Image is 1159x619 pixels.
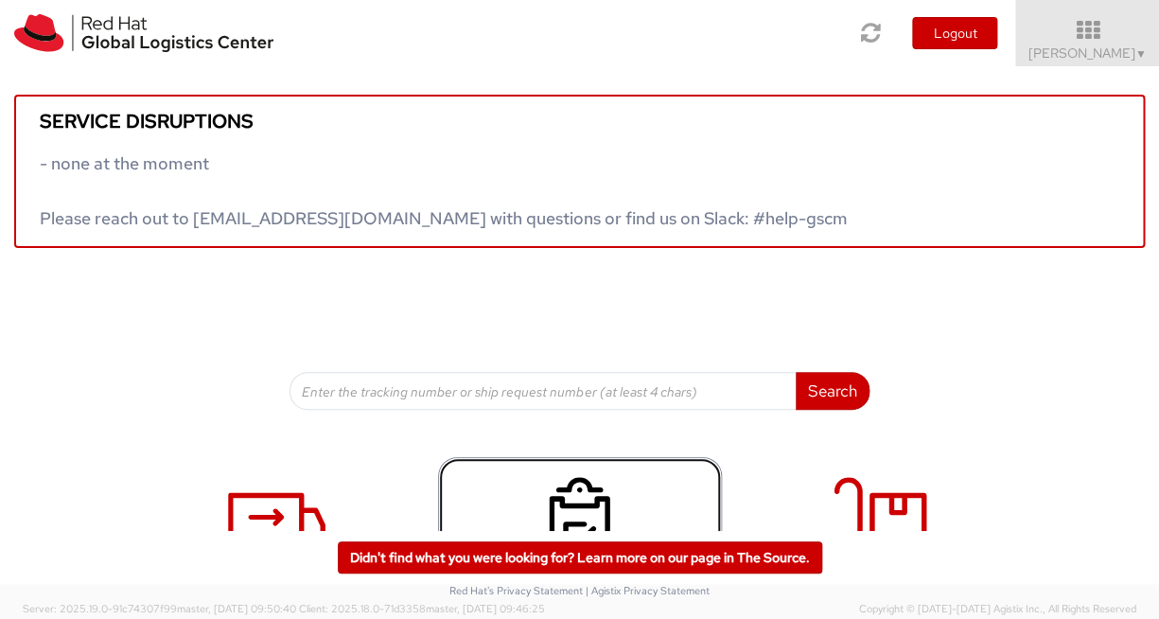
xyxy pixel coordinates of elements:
span: master, [DATE] 09:50:40 [177,602,296,615]
span: ▼ [1135,46,1147,62]
a: Service disruptions - none at the moment Please reach out to [EMAIL_ADDRESS][DOMAIN_NAME] with qu... [14,95,1145,248]
span: Client: 2025.18.0-71d3358 [299,602,545,615]
button: Logout [912,17,997,49]
span: master, [DATE] 09:46:25 [426,602,545,615]
span: Copyright © [DATE]-[DATE] Agistix Inc., All Rights Reserved [859,602,1136,617]
span: [PERSON_NAME] [1028,44,1147,62]
span: Server: 2025.19.0-91c74307f99 [23,602,296,615]
input: Enter the tracking number or ship request number (at least 4 chars) [290,372,797,410]
a: Didn't find what you were looking for? Learn more on our page in The Source. [338,541,822,574]
span: - none at the moment Please reach out to [EMAIL_ADDRESS][DOMAIN_NAME] with questions or find us o... [40,152,848,229]
a: Red Hat's Privacy Statement [449,584,583,597]
h5: Service disruptions [40,111,1119,132]
button: Search [796,372,869,410]
a: | Agistix Privacy Statement [586,584,710,597]
img: rh-logistics-00dfa346123c4ec078e1.svg [14,14,273,52]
